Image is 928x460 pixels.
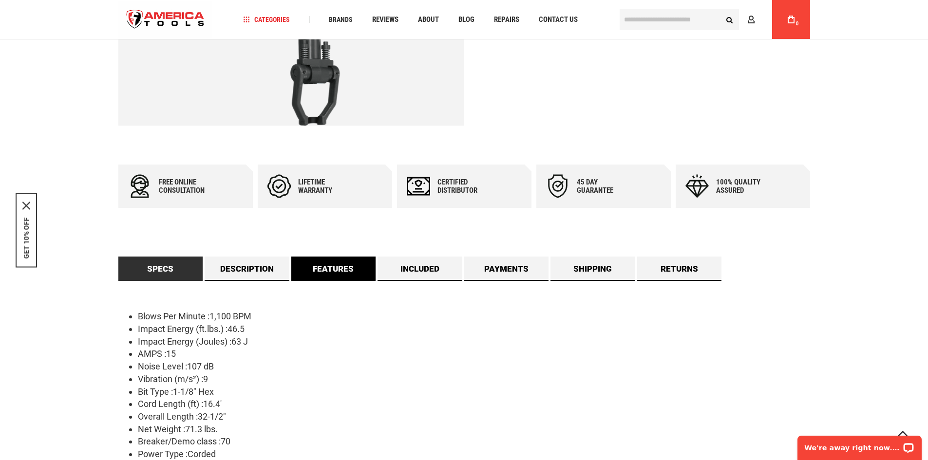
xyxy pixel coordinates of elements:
[720,10,739,29] button: Search
[716,178,775,195] div: 100% quality assured
[539,16,578,23] span: Contact Us
[437,178,496,195] div: Certified Distributor
[454,13,479,26] a: Blog
[118,257,203,281] a: Specs
[138,348,810,360] li: AMPS :15
[291,257,376,281] a: Features
[550,257,635,281] a: Shipping
[205,257,289,281] a: Description
[138,398,810,410] li: Cord Length (ft) :16.4'
[534,13,582,26] a: Contact Us
[298,178,357,195] div: Lifetime warranty
[368,13,403,26] a: Reviews
[118,1,213,38] a: store logo
[138,323,810,335] li: Impact Energy (ft.lbs.) :46.5
[458,16,474,23] span: Blog
[22,202,30,209] svg: close icon
[372,16,398,23] span: Reviews
[138,373,810,386] li: Vibration (m/s²) :9
[378,257,462,281] a: Included
[791,429,928,460] iframe: LiveChat chat widget
[796,21,799,26] span: 0
[138,360,810,373] li: Noise Level :107 dB
[324,13,357,26] a: Brands
[138,423,810,436] li: Net Weight :71.3 lbs.
[464,257,549,281] a: Payments
[418,16,439,23] span: About
[490,13,524,26] a: Repairs
[637,257,722,281] a: Returns
[138,335,810,348] li: Impact Energy (Joules) :63 J
[138,410,810,423] li: Overall Length :32-1/2"
[118,1,213,38] img: America Tools
[22,217,30,258] button: GET 10% OFF
[577,178,635,195] div: 45 day Guarantee
[22,202,30,209] button: Close
[138,435,810,448] li: Breaker/Demo class :70
[239,13,294,26] a: Categories
[138,310,810,323] li: Blows Per Minute :1,100 BPM
[243,16,290,23] span: Categories
[159,178,217,195] div: Free online consultation
[138,386,810,398] li: Bit Type :1-1/8" Hex
[329,16,353,23] span: Brands
[414,13,443,26] a: About
[494,16,519,23] span: Repairs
